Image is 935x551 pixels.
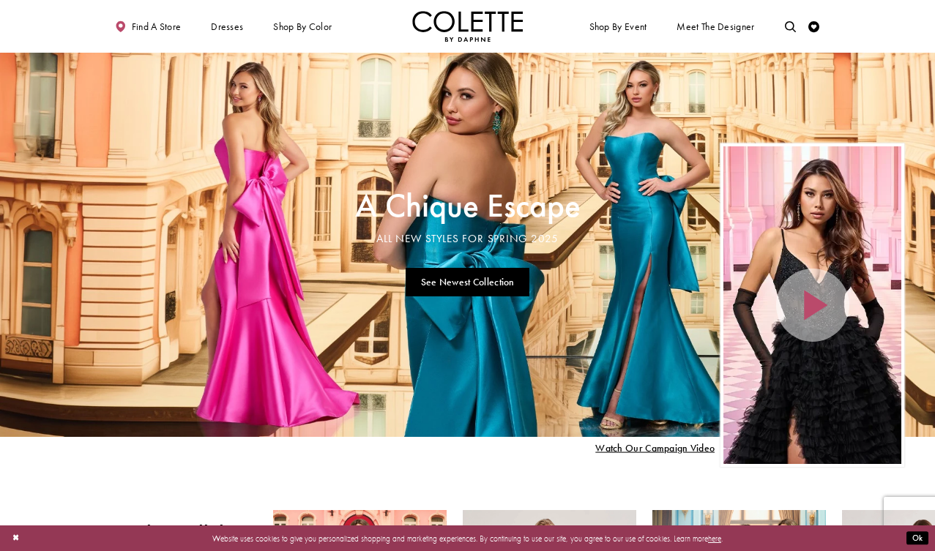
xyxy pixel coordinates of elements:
div: Video Player [723,146,902,465]
ul: Slider Links [351,263,584,301]
span: Shop by color [273,21,332,32]
a: Toggle search [782,11,799,42]
span: Shop by color [271,11,335,42]
span: Dresses [208,11,246,42]
img: Colette by Daphne [412,11,524,42]
button: Submit Dialog [906,531,928,545]
span: Dresses [211,21,243,32]
a: See Newest Collection A Chique Escape All New Styles For Spring 2025 [406,268,529,296]
a: Meet the designer [674,11,758,42]
span: Meet the designer [677,21,754,32]
a: Check Wishlist [806,11,823,42]
a: Find a store [113,11,184,42]
span: Shop By Event [589,21,647,32]
a: Visit Home Page [412,11,524,42]
p: Website uses cookies to give you personalized shopping and marketing experiences. By continuing t... [80,531,855,545]
button: Close Dialog [7,528,25,548]
span: Find a store [132,21,182,32]
span: Play Slide #15 Video [595,442,715,453]
a: here [708,533,721,543]
span: Shop By Event [586,11,649,42]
